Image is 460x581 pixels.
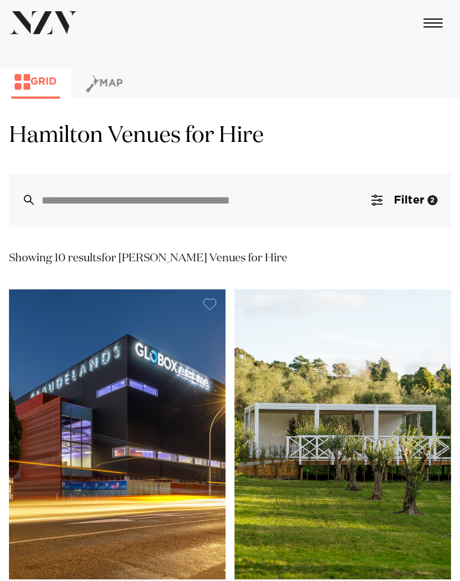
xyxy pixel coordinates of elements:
[9,250,287,267] div: Showing 10 results
[394,195,424,206] span: Filter
[358,173,451,227] button: Filter2
[9,121,451,151] h1: Hamilton Venues for Hire
[82,73,126,99] button: Map
[102,252,287,264] span: for [PERSON_NAME] Venues for Hire
[427,195,438,205] div: 2
[9,11,77,34] img: nzv-logo.png
[11,73,60,99] button: Grid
